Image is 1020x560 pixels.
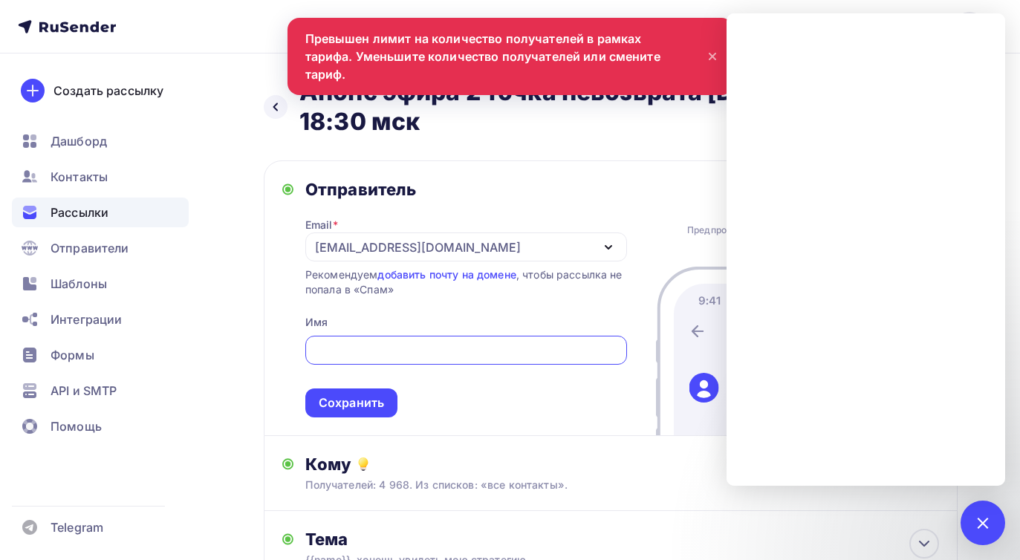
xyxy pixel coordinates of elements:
a: Формы [12,340,189,370]
a: [EMAIL_ADDRESS][DOMAIN_NAME] [764,12,1002,42]
button: [EMAIL_ADDRESS][DOMAIN_NAME] [305,232,627,261]
div: Имя [305,315,328,330]
div: Предпросмотр может отличаться в зависимости от почтового клиента [683,224,912,248]
div: Отправитель [305,179,627,200]
div: [EMAIL_ADDRESS][DOMAIN_NAME] [315,238,521,256]
span: Рассылки [51,204,108,221]
div: Сохранить [319,394,384,411]
a: Шаблоны [12,269,189,299]
span: Интеграции [51,310,122,328]
span: Формы [51,346,94,364]
div: Рекомендуем , чтобы рассылка не попала в «Спам» [305,267,627,297]
div: Кому [305,454,939,475]
span: Контакты [51,168,108,186]
span: Помощь [51,417,102,435]
span: API и SMTP [51,382,117,400]
a: Отправители [12,233,189,263]
h2: Анонс эфира 2 точка невозврата [DATE] 18:30 мск [299,77,837,137]
span: Telegram [51,518,103,536]
a: добавить почту на домене [377,268,516,281]
div: Создать рассылку [53,82,163,100]
div: Email [305,218,338,232]
a: Рассылки [12,198,189,227]
a: Контакты [12,162,189,192]
div: Получателей: 4 968. Из списков: «все контакты». [305,478,875,492]
div: Тема [305,529,599,550]
a: Дашборд [12,126,189,156]
span: Дашборд [51,132,107,150]
span: Шаблоны [51,275,107,293]
span: Отправители [51,239,129,257]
